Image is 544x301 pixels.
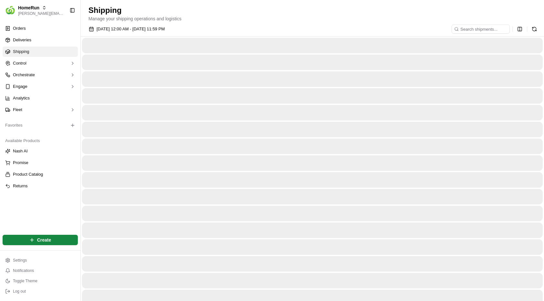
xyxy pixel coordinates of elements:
[13,148,28,154] span: Nash AI
[97,26,165,32] span: [DATE] 12:00 AM - [DATE] 11:59 PM
[3,35,78,45] a: Deliveries
[3,70,78,80] button: Orchestrate
[13,268,34,273] span: Notifications
[13,107,22,113] span: Fleet
[13,26,26,31] span: Orders
[13,278,37,284] span: Toggle Theme
[5,183,75,189] a: Returns
[3,276,78,285] button: Toggle Theme
[3,146,78,156] button: Nash AI
[3,3,67,18] button: HomeRunHomeRun[PERSON_NAME][EMAIL_ADDRESS][DOMAIN_NAME]
[530,25,539,34] button: Refresh
[3,136,78,146] div: Available Products
[18,5,39,11] button: HomeRun
[13,171,43,177] span: Product Catalog
[3,58,78,68] button: Control
[13,72,35,78] span: Orchestrate
[452,25,510,34] input: Search shipments...
[3,23,78,34] a: Orders
[3,47,78,57] a: Shipping
[3,266,78,275] button: Notifications
[88,5,536,16] h1: Shipping
[3,158,78,168] button: Promise
[3,105,78,115] button: Fleet
[13,160,28,166] span: Promise
[3,181,78,191] button: Returns
[3,120,78,130] div: Favorites
[5,160,75,166] a: Promise
[86,25,168,34] button: [DATE] 12:00 AM - [DATE] 11:59 PM
[37,237,51,243] span: Create
[3,287,78,296] button: Log out
[13,60,26,66] span: Control
[3,169,78,180] button: Product Catalog
[13,258,27,263] span: Settings
[13,289,26,294] span: Log out
[5,148,75,154] a: Nash AI
[13,37,31,43] span: Deliveries
[13,183,28,189] span: Returns
[3,256,78,265] button: Settings
[3,235,78,245] button: Create
[88,16,536,22] p: Manage your shipping operations and logistics
[3,93,78,103] a: Analytics
[13,49,29,55] span: Shipping
[13,84,27,89] span: Engage
[5,5,15,16] img: HomeRun
[13,95,30,101] span: Analytics
[18,11,64,16] button: [PERSON_NAME][EMAIL_ADDRESS][DOMAIN_NAME]
[3,81,78,92] button: Engage
[5,171,75,177] a: Product Catalog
